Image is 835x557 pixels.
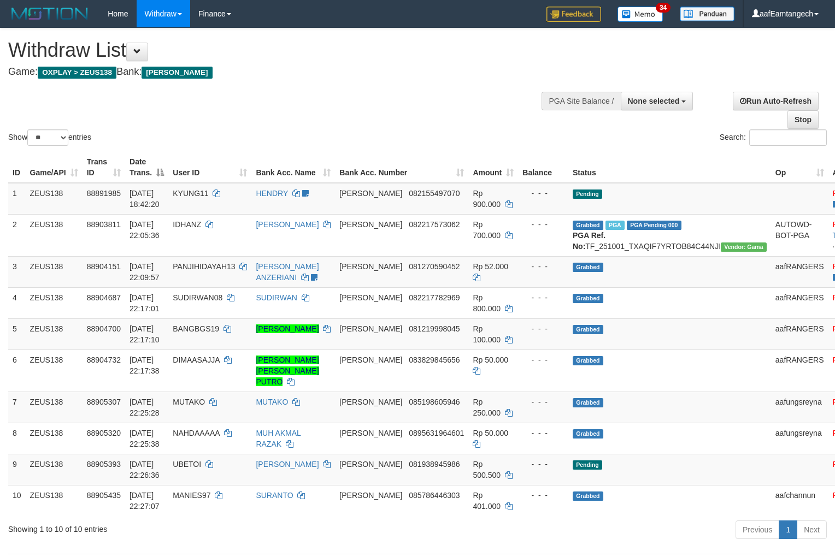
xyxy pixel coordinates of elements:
[733,92,819,110] a: Run Auto-Refresh
[339,220,402,229] span: [PERSON_NAME]
[473,460,501,479] span: Rp 500.500
[339,491,402,500] span: [PERSON_NAME]
[256,398,288,406] a: MUTAKO
[409,220,460,229] span: Copy 082217573062 to clipboard
[522,292,564,303] div: - - -
[522,459,564,470] div: - - -
[573,221,603,230] span: Grabbed
[256,355,319,386] a: [PERSON_NAME] [PERSON_NAME] PUTRO
[8,318,26,349] td: 5
[409,398,460,406] span: Copy 085198605946 to clipboard
[573,460,602,470] span: Pending
[168,152,251,183] th: User ID: activate to sort column ascending
[473,220,501,240] span: Rp 700.000
[173,429,220,437] span: NAHDAAAAA
[409,429,464,437] span: Copy 0895631964601 to clipboard
[256,189,288,198] a: HENDRY
[335,152,468,183] th: Bank Acc. Number: activate to sort column ascending
[87,324,121,333] span: 88904700
[618,7,663,22] img: Button%20Memo.svg
[130,429,160,448] span: [DATE] 22:25:38
[87,460,121,469] span: 88905393
[339,293,402,302] span: [PERSON_NAME]
[409,293,460,302] span: Copy 082217782969 to clipboard
[8,349,26,392] td: 6
[779,520,797,539] a: 1
[339,429,402,437] span: [PERSON_NAME]
[771,423,828,454] td: aafungsreyna
[409,262,460,271] span: Copy 081270590452 to clipboard
[8,454,26,485] td: 9
[130,262,160,282] span: [DATE] 22:09:57
[83,152,125,183] th: Trans ID: activate to sort column ascending
[771,214,828,256] td: AUTOWD-BOT-PGA
[130,398,160,417] span: [DATE] 22:25:28
[627,221,681,230] span: PGA Pending
[8,5,91,22] img: MOTION_logo.png
[87,262,121,271] span: 88904151
[409,355,460,364] span: Copy 083829845656 to clipboard
[339,189,402,198] span: [PERSON_NAME]
[573,356,603,365] span: Grabbed
[473,189,501,209] span: Rp 900.000
[339,398,402,406] span: [PERSON_NAME]
[621,92,693,110] button: None selected
[26,318,83,349] td: ZEUS138
[409,189,460,198] span: Copy 082155497070 to clipboard
[256,324,319,333] a: [PERSON_NAME]
[87,189,121,198] span: 88891985
[468,152,518,183] th: Amount: activate to sort column ascending
[797,520,827,539] a: Next
[8,423,26,454] td: 8
[720,129,827,146] label: Search:
[26,454,83,485] td: ZEUS138
[87,398,121,406] span: 88905307
[87,491,121,500] span: 88905435
[125,152,168,183] th: Date Trans.: activate to sort column descending
[38,67,116,79] span: OXPLAY > ZEUS138
[87,355,121,364] span: 88904732
[87,220,121,229] span: 88903811
[251,152,335,183] th: Bank Acc. Name: activate to sort column ascending
[130,460,160,479] span: [DATE] 22:26:36
[8,214,26,256] td: 2
[787,110,819,129] a: Stop
[173,491,210,500] span: MANIES97
[26,392,83,423] td: ZEUS138
[473,293,501,313] span: Rp 800.000
[8,256,26,287] td: 3
[8,129,91,146] label: Show entries
[721,242,767,252] span: Vendor URL: https://trx31.1velocity.biz
[573,231,605,251] b: PGA Ref. No:
[546,7,601,22] img: Feedback.jpg
[26,256,83,287] td: ZEUS138
[8,485,26,516] td: 10
[173,355,220,364] span: DIMAASAJJA
[522,261,564,272] div: - - -
[522,490,564,501] div: - - -
[130,220,160,240] span: [DATE] 22:05:36
[573,429,603,439] span: Grabbed
[339,324,402,333] span: [PERSON_NAME]
[573,263,603,272] span: Grabbed
[771,152,828,183] th: Op: activate to sort column ascending
[522,323,564,334] div: - - -
[130,189,160,209] span: [DATE] 18:42:20
[542,92,620,110] div: PGA Site Balance /
[522,354,564,365] div: - - -
[87,429,121,437] span: 88905320
[573,491,603,501] span: Grabbed
[173,293,222,302] span: SUDIRWAN08
[256,491,293,500] a: SURANTO
[256,429,301,448] a: MUH AKMAL RAZAK
[130,324,160,344] span: [DATE] 22:17:10
[522,396,564,407] div: - - -
[771,349,828,392] td: aafRANGERS
[256,262,319,282] a: [PERSON_NAME] ANZERIANI
[771,392,828,423] td: aafungsreyna
[339,355,402,364] span: [PERSON_NAME]
[409,460,460,469] span: Copy 081938945986 to clipboard
[26,349,83,392] td: ZEUS138
[771,256,828,287] td: aafRANGERS
[771,318,828,349] td: aafRANGERS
